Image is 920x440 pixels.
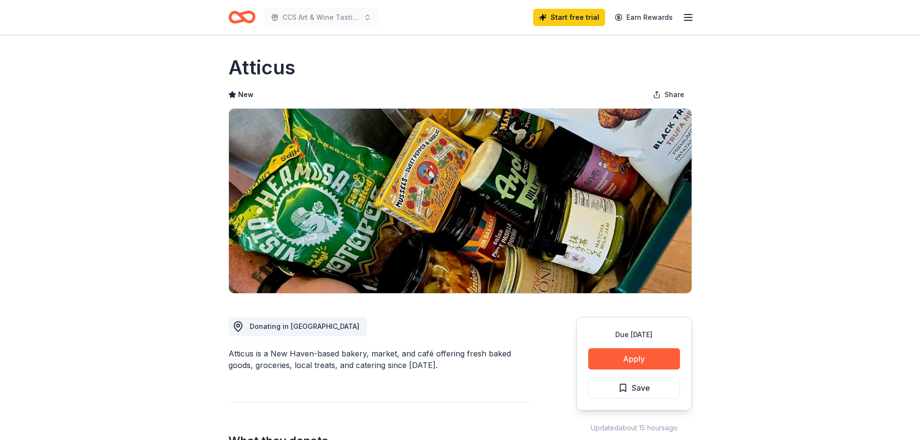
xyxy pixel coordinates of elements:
[228,6,255,28] a: Home
[229,109,692,293] img: Image for Atticus
[632,382,650,394] span: Save
[588,329,680,341] div: Due [DATE]
[665,89,684,100] span: Share
[588,377,680,398] button: Save
[283,12,360,23] span: CCS Art & Wine Tasting
[263,8,379,27] button: CCS Art & Wine Tasting
[228,54,296,81] h1: Atticus
[588,348,680,369] button: Apply
[645,85,692,104] button: Share
[533,9,605,26] a: Start free trial
[250,322,359,330] span: Donating in [GEOGRAPHIC_DATA]
[238,89,254,100] span: New
[609,9,679,26] a: Earn Rewards
[228,348,530,371] div: Atticus is a New Haven-based bakery, market, and café offering fresh baked goods, groceries, loca...
[576,422,692,434] div: Updated about 15 hours ago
